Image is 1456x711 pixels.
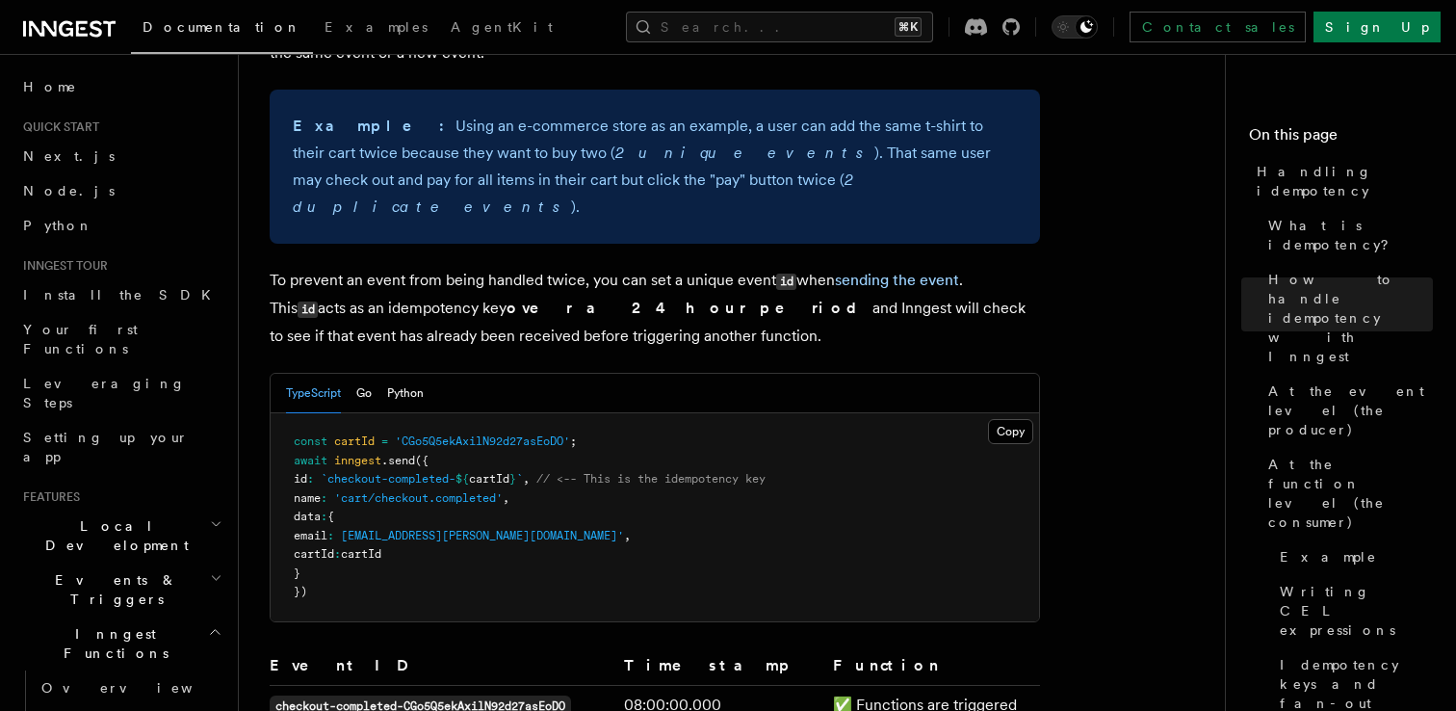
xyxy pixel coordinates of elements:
[23,287,222,303] span: Install the SDK
[356,374,372,413] button: Go
[15,624,208,663] span: Inngest Functions
[776,274,796,290] code: id
[23,218,93,233] span: Python
[321,472,455,486] span: `checkout-completed-
[334,434,375,448] span: cartId
[298,302,318,318] code: id
[294,529,327,542] span: email
[341,547,381,561] span: cartId
[1268,455,1433,532] span: At the function level (the consumer)
[15,366,226,420] a: Leveraging Steps
[325,19,428,35] span: Examples
[15,420,226,474] a: Setting up your app
[15,617,226,671] button: Inngest Functions
[131,6,313,54] a: Documentation
[270,653,616,686] th: Event ID
[415,454,429,467] span: ({
[469,472,509,486] span: cartId
[624,529,631,542] span: ,
[988,419,1033,444] button: Copy
[294,547,334,561] span: cartId
[23,376,186,410] span: Leveraging Steps
[270,267,1040,350] p: To prevent an event from being handled twice, you can set a unique event when . This acts as an i...
[1268,216,1433,254] span: What is idempotency?
[23,322,138,356] span: Your first Functions
[327,529,334,542] span: :
[1130,12,1306,42] a: Contact sales
[34,671,226,705] a: Overview
[15,516,210,555] span: Local Development
[1268,270,1433,366] span: How to handle idempotency with Inngest
[895,17,922,37] kbd: ⌘K
[15,312,226,366] a: Your first Functions
[23,77,77,96] span: Home
[1257,162,1433,200] span: Handling idempotency
[1261,208,1433,262] a: What is idempotency?
[294,434,327,448] span: const
[615,144,874,162] em: 2 unique events
[1261,447,1433,540] a: At the function level (the consumer)
[15,173,226,208] a: Node.js
[293,113,1017,221] p: Using an e-commerce store as an example, a user can add the same t-shirt to their cart twice beca...
[341,529,624,542] span: [EMAIL_ADDRESS][PERSON_NAME][DOMAIN_NAME]'
[1272,574,1433,647] a: Writing CEL expressions
[23,183,115,198] span: Node.js
[41,680,240,696] span: Overview
[334,547,341,561] span: :
[381,434,388,448] span: =
[570,434,577,448] span: ;
[1261,262,1433,374] a: How to handle idempotency with Inngest
[294,454,327,467] span: await
[15,208,226,243] a: Python
[825,653,1040,686] th: Function
[523,472,530,486] span: ,
[334,491,503,505] span: 'cart/checkout.completed'
[23,430,189,464] span: Setting up your app
[321,510,327,523] span: :
[294,491,321,505] span: name
[1249,123,1433,154] h4: On this page
[381,454,415,467] span: .send
[334,454,381,467] span: inngest
[507,299,872,317] strong: over a 24 hour period
[1280,547,1377,566] span: Example
[15,570,210,609] span: Events & Triggers
[835,271,959,289] a: sending the event
[1261,374,1433,447] a: At the event level (the producer)
[626,12,933,42] button: Search...⌘K
[327,510,334,523] span: {
[503,491,509,505] span: ,
[313,6,439,52] a: Examples
[1249,154,1433,208] a: Handling idempotency
[1268,382,1433,439] span: At the event level (the producer)
[294,510,321,523] span: data
[321,491,327,505] span: :
[1052,15,1098,39] button: Toggle dark mode
[1313,12,1441,42] a: Sign Up
[516,472,523,486] span: `
[455,472,469,486] span: ${
[15,489,80,505] span: Features
[293,117,455,135] strong: Example:
[143,19,301,35] span: Documentation
[15,258,108,274] span: Inngest tour
[616,653,825,686] th: Timestamp
[15,277,226,312] a: Install the SDK
[451,19,553,35] span: AgentKit
[294,566,300,580] span: }
[23,148,115,164] span: Next.js
[439,6,564,52] a: AgentKit
[15,69,226,104] a: Home
[387,374,424,413] button: Python
[286,374,341,413] button: TypeScript
[509,472,516,486] span: }
[395,434,570,448] span: 'CGo5Q5ekAxilN92d27asEoDO'
[1272,540,1433,574] a: Example
[15,119,99,135] span: Quick start
[307,472,314,486] span: :
[536,472,766,486] span: // <-- This is the idempotency key
[1280,582,1433,640] span: Writing CEL expressions
[294,472,307,486] span: id
[15,139,226,173] a: Next.js
[294,585,307,598] span: })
